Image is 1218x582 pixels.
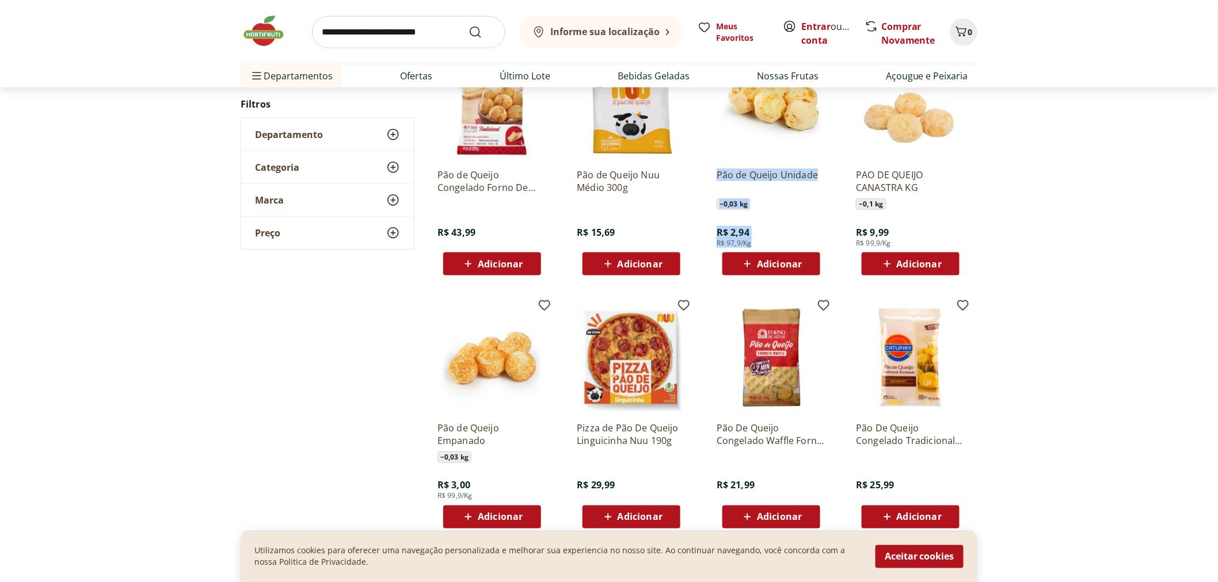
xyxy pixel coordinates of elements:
[618,259,663,269] span: Adicionar
[801,20,831,33] a: Entrar
[255,161,299,173] span: Categoria
[886,69,968,83] a: Açougue e Peixaria
[722,506,820,529] button: Adicionar
[437,303,547,412] img: Pão de Queijo Empanado
[443,252,541,275] button: Adicionar
[437,492,473,501] span: R$ 99,9/Kg
[437,451,471,463] span: ~ 0,03 kg
[577,169,686,194] a: Pão de Queijo Nuu Médio 300g
[717,422,826,447] a: Pão De Queijo Congelado Waffle Forno De Minas Pacote 200G
[856,50,965,159] img: PAO DE QUEIJO CANASTRA KG
[478,259,523,269] span: Adicionar
[950,18,977,46] button: Carrinho
[717,479,755,492] span: R$ 21,99
[241,118,414,150] button: Departamento
[717,169,826,194] a: Pão de Queijo Unidade
[881,20,935,47] a: Comprar Novamente
[856,479,894,492] span: R$ 25,99
[577,50,686,159] img: Pão de Queijo Nuu Médio 300g
[722,252,820,275] button: Adicionar
[241,14,298,48] img: Hortifruti
[241,183,414,216] button: Marca
[757,259,802,269] span: Adicionar
[717,239,752,248] span: R$ 97,9/Kg
[856,226,889,239] span: R$ 9,99
[698,21,769,44] a: Meus Favoritos
[618,512,663,522] span: Adicionar
[757,69,819,83] a: Nossas Frutas
[519,16,684,48] button: Informe sua localização
[577,303,686,412] img: Pizza de Pão De Queijo Linguicinha Nuu 190g
[241,216,414,248] button: Preço
[400,69,432,83] a: Ofertas
[618,69,690,83] a: Bebidas Geladas
[241,92,414,115] h2: Filtros
[801,20,852,47] span: ou
[577,422,686,447] a: Pizza de Pão De Queijo Linguicinha Nuu 190g
[876,545,964,568] button: Aceitar cookies
[856,198,886,210] span: ~ 0,1 kg
[437,169,547,194] a: Pão de Queijo Congelado Forno De Minas 820g
[583,506,680,529] button: Adicionar
[255,128,323,140] span: Departamento
[437,479,470,492] span: R$ 3,00
[312,16,505,48] input: search
[577,226,615,239] span: R$ 15,69
[250,62,333,90] span: Departamentos
[856,303,965,412] img: Pão De Queijo Congelado Tradicional Recheio Catupiry Pacote 390G
[862,252,960,275] button: Adicionar
[437,226,475,239] span: R$ 43,99
[583,252,680,275] button: Adicionar
[856,422,965,447] a: Pão De Queijo Congelado Tradicional Recheio Catupiry Pacote 390G
[437,422,547,447] a: Pão de Queijo Empanado
[856,169,965,194] a: PAO DE QUEIJO CANASTRA KG
[757,512,802,522] span: Adicionar
[717,226,749,239] span: R$ 2,94
[469,25,496,39] button: Submit Search
[716,21,769,44] span: Meus Favoritos
[250,62,264,90] button: Menu
[255,194,284,205] span: Marca
[437,50,547,159] img: Pão de Queijo Congelado Forno De Minas 820g
[968,26,973,37] span: 0
[241,151,414,183] button: Categoria
[897,512,942,522] span: Adicionar
[443,506,541,529] button: Adicionar
[856,239,891,248] span: R$ 99,9/Kg
[717,198,751,210] span: ~ 0,03 kg
[897,259,942,269] span: Adicionar
[500,69,550,83] a: Último Lote
[254,545,862,568] p: Utilizamos cookies para oferecer uma navegação personalizada e melhorar sua experiencia no nosso ...
[717,50,826,159] img: Pão de Queijo Unidade
[577,479,615,492] span: R$ 29,99
[801,20,865,47] a: Criar conta
[478,512,523,522] span: Adicionar
[717,303,826,412] img: Pão De Queijo Congelado Waffle Forno De Minas Pacote 200G
[550,25,660,38] b: Informe sua localização
[862,506,960,529] button: Adicionar
[255,227,280,238] span: Preço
